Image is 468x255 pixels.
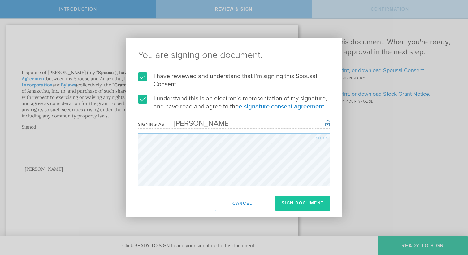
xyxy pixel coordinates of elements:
[437,207,468,236] iframe: Chat Widget
[164,119,231,128] div: [PERSON_NAME]
[239,103,324,110] a: e-signature consent agreement
[275,196,330,211] button: Sign Document
[138,51,330,60] ng-pluralize: You are signing one document.
[138,122,164,127] div: Signing as
[215,196,269,211] button: Cancel
[138,72,330,88] label: I have reviewed and understand that I'm signing this Spousal Consent
[138,95,330,111] label: I understand this is an electronic representation of my signature, and have read and agree to the .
